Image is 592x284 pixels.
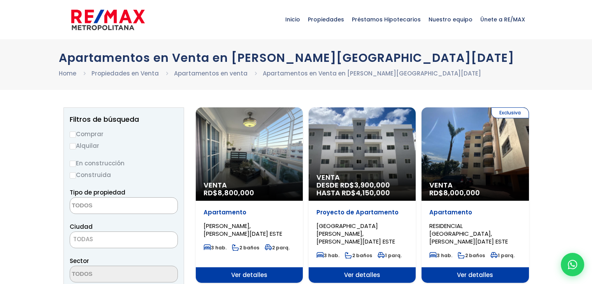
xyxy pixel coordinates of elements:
[204,244,227,251] span: 3 hab.
[70,257,89,265] span: Sector
[70,158,178,168] label: En construcción
[263,68,481,78] li: Apartamentos en Venta en [PERSON_NAME][GEOGRAPHIC_DATA][DATE]
[356,188,390,198] span: 4,150,000
[443,188,480,198] span: 8,000,000
[204,222,282,238] span: [PERSON_NAME], [PERSON_NAME][DATE] ESTE
[422,267,529,283] span: Ver detalles
[309,267,416,283] span: Ver detalles
[490,252,515,259] span: 1 parq.
[429,209,521,216] p: Apartamento
[218,188,254,198] span: 8,800,000
[265,244,290,251] span: 2 parq.
[70,188,125,196] span: Tipo de propiedad
[491,107,529,118] span: Exclusiva
[354,180,390,190] span: 3,900,000
[316,222,395,245] span: [GEOGRAPHIC_DATA][PERSON_NAME], [PERSON_NAME][DATE] ESTE
[196,107,303,283] a: Venta RD$8,800,000 Apartamento [PERSON_NAME], [PERSON_NAME][DATE] ESTE 3 hab. 2 baños 2 parq. Ver...
[316,252,339,259] span: 3 hab.
[70,231,178,248] span: TODAS
[70,161,76,167] input: En construcción
[59,51,534,65] h1: Apartamentos en Venta en [PERSON_NAME][GEOGRAPHIC_DATA][DATE]
[71,8,145,32] img: remax-metropolitana-logo
[70,129,178,139] label: Comprar
[204,181,295,189] span: Venta
[204,188,254,198] span: RD$
[196,267,303,283] span: Ver detalles
[476,8,529,31] span: Únete a RE/MAX
[70,170,178,180] label: Construida
[304,8,348,31] span: Propiedades
[348,8,425,31] span: Préstamos Hipotecarios
[70,141,178,151] label: Alquilar
[70,234,177,245] span: TODAS
[204,209,295,216] p: Apartamento
[70,223,93,231] span: Ciudad
[70,143,76,149] input: Alquilar
[316,174,408,181] span: Venta
[422,107,529,283] a: Exclusiva Venta RD$8,000,000 Apartamento RESIDENCIAL [GEOGRAPHIC_DATA], [PERSON_NAME][DATE] ESTE ...
[232,244,259,251] span: 2 baños
[70,266,146,283] textarea: Search
[174,69,248,77] a: Apartamentos en venta
[316,181,408,197] span: DESDE RD$
[91,69,159,77] a: Propiedades en Venta
[429,222,508,245] span: RESIDENCIAL [GEOGRAPHIC_DATA], [PERSON_NAME][DATE] ESTE
[316,209,408,216] p: Proyecto de Apartamento
[281,8,304,31] span: Inicio
[316,189,408,197] span: HASTA RD$
[378,252,402,259] span: 1 parq.
[70,131,76,138] input: Comprar
[429,188,480,198] span: RD$
[429,181,521,189] span: Venta
[309,107,416,283] a: Venta DESDE RD$3,900,000 HASTA RD$4,150,000 Proyecto de Apartamento [GEOGRAPHIC_DATA][PERSON_NAME...
[345,252,372,259] span: 2 baños
[73,235,93,243] span: TODAS
[59,69,76,77] a: Home
[70,172,76,179] input: Construida
[429,252,452,259] span: 3 hab.
[458,252,485,259] span: 2 baños
[425,8,476,31] span: Nuestro equipo
[70,116,178,123] h2: Filtros de búsqueda
[70,198,146,214] textarea: Search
